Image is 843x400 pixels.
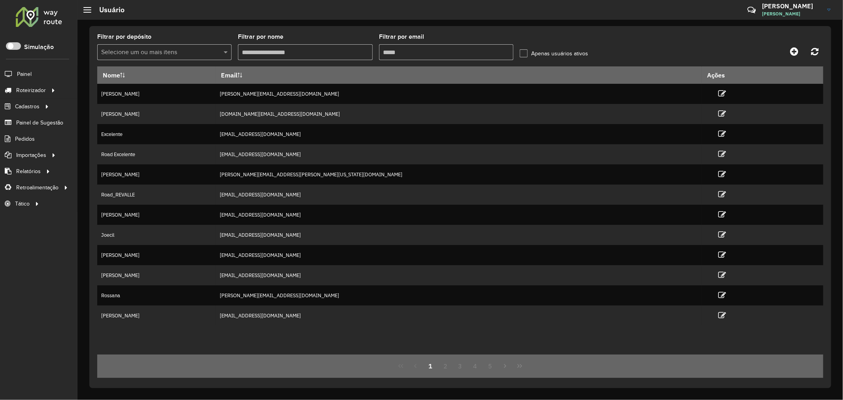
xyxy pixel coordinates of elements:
[719,270,726,280] a: Editar
[97,124,215,144] td: Excelente
[97,306,215,326] td: [PERSON_NAME]
[97,84,215,104] td: [PERSON_NAME]
[16,183,58,192] span: Retroalimentação
[16,86,46,94] span: Roteirizador
[423,358,438,374] button: 1
[97,185,215,205] td: Road_REVALLE
[215,285,702,306] td: [PERSON_NAME][EMAIL_ADDRESS][DOMAIN_NAME]
[762,10,821,17] span: [PERSON_NAME]
[719,108,726,119] a: Editar
[16,119,63,127] span: Painel de Sugestão
[97,205,215,225] td: [PERSON_NAME]
[520,49,588,58] label: Apenas usuários ativos
[15,135,35,143] span: Pedidos
[15,102,40,111] span: Cadastros
[16,167,41,175] span: Relatórios
[215,104,702,124] td: [DOMAIN_NAME][EMAIL_ADDRESS][DOMAIN_NAME]
[719,229,726,240] a: Editar
[215,84,702,104] td: [PERSON_NAME][EMAIL_ADDRESS][DOMAIN_NAME]
[719,189,726,200] a: Editar
[97,32,151,42] label: Filtrar por depósito
[379,32,424,42] label: Filtrar por email
[762,2,821,10] h3: [PERSON_NAME]
[719,128,726,139] a: Editar
[719,249,726,260] a: Editar
[719,169,726,179] a: Editar
[215,245,702,265] td: [EMAIL_ADDRESS][DOMAIN_NAME]
[215,124,702,144] td: [EMAIL_ADDRESS][DOMAIN_NAME]
[438,358,453,374] button: 2
[97,164,215,185] td: [PERSON_NAME]
[15,200,30,208] span: Tático
[719,209,726,220] a: Editar
[702,67,749,83] th: Ações
[512,358,527,374] button: Last Page
[468,358,483,374] button: 4
[24,42,54,52] label: Simulação
[719,149,726,159] a: Editar
[215,205,702,225] td: [EMAIL_ADDRESS][DOMAIN_NAME]
[719,290,726,300] a: Editar
[97,245,215,265] td: [PERSON_NAME]
[483,358,498,374] button: 5
[97,265,215,285] td: [PERSON_NAME]
[719,310,726,321] a: Editar
[215,265,702,285] td: [EMAIL_ADDRESS][DOMAIN_NAME]
[17,70,32,78] span: Painel
[97,104,215,124] td: [PERSON_NAME]
[453,358,468,374] button: 3
[97,225,215,245] td: Joecil
[498,358,513,374] button: Next Page
[215,164,702,185] td: [PERSON_NAME][EMAIL_ADDRESS][PERSON_NAME][US_STATE][DOMAIN_NAME]
[91,6,124,14] h2: Usuário
[215,185,702,205] td: [EMAIL_ADDRESS][DOMAIN_NAME]
[215,144,702,164] td: [EMAIL_ADDRESS][DOMAIN_NAME]
[97,144,215,164] td: Road Excelente
[97,67,215,84] th: Nome
[215,306,702,326] td: [EMAIL_ADDRESS][DOMAIN_NAME]
[238,32,283,42] label: Filtrar por nome
[215,225,702,245] td: [EMAIL_ADDRESS][DOMAIN_NAME]
[215,67,702,84] th: Email
[97,285,215,306] td: Rossana
[16,151,46,159] span: Importações
[743,2,760,19] a: Contato Rápido
[719,88,726,99] a: Editar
